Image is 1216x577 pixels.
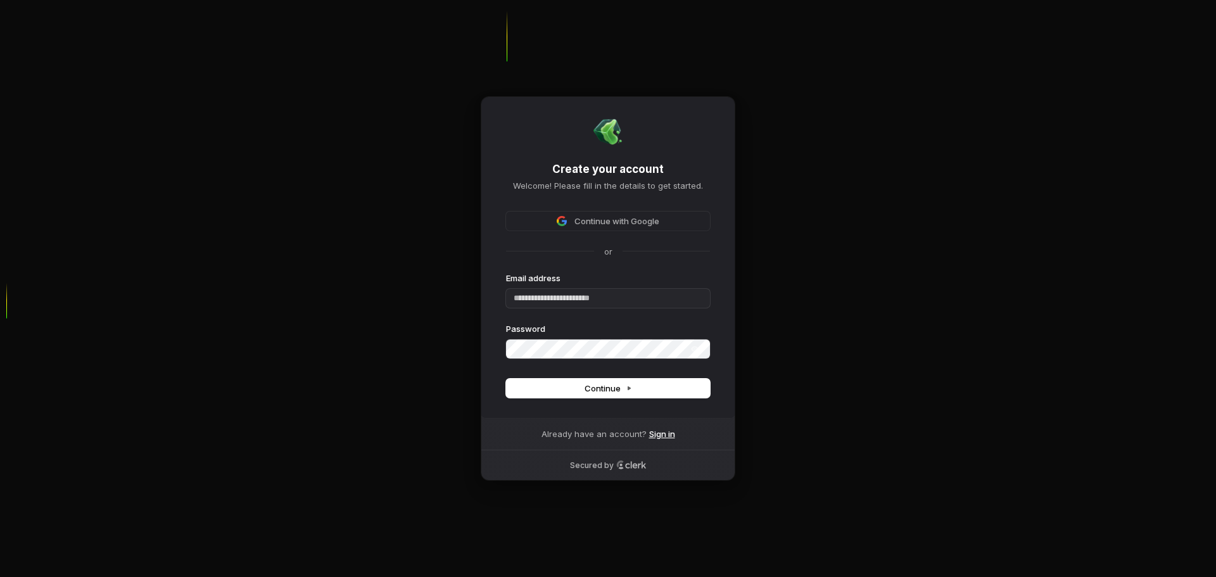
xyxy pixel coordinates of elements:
img: Jello SEO [593,117,623,147]
button: Continue [506,379,710,398]
p: or [604,246,612,257]
h1: Create your account [506,162,710,177]
label: Email address [506,272,560,284]
label: Password [506,323,545,334]
button: Show password [682,341,707,357]
a: Clerk logo [616,460,647,469]
p: Welcome! Please fill in the details to get started. [506,180,710,191]
img: Sign in with Google [557,216,567,226]
a: Sign in [649,428,675,440]
span: Continue [585,383,632,394]
span: Continue with Google [574,215,659,227]
p: Secured by [570,460,614,471]
button: Sign in with GoogleContinue with Google [506,212,710,231]
span: Already have an account? [541,428,647,440]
